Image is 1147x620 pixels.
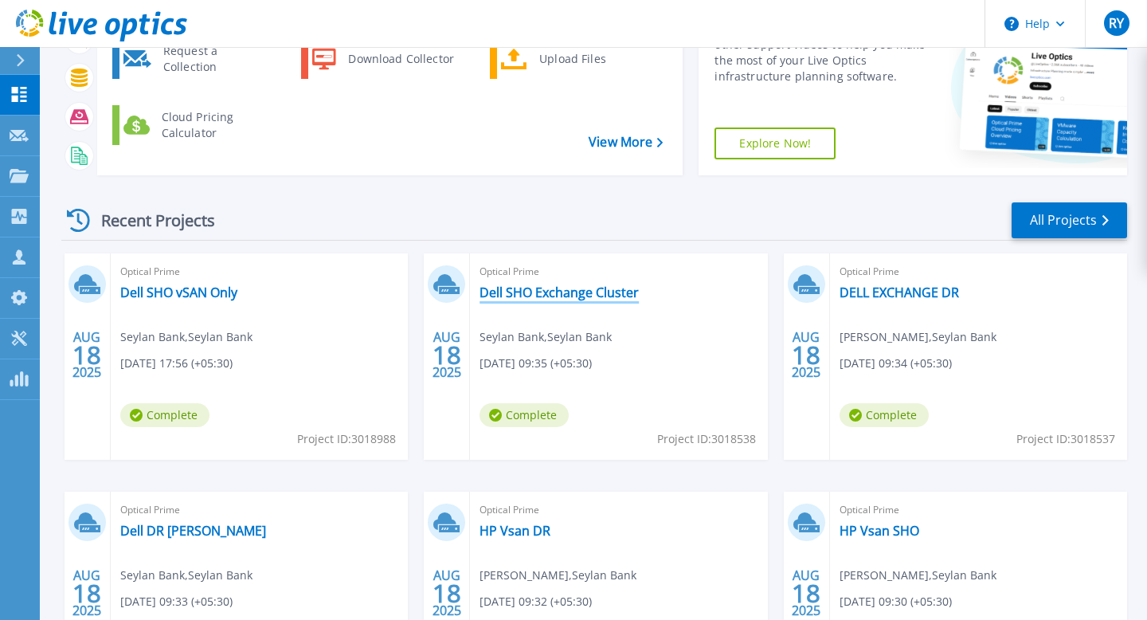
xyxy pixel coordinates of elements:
[657,430,756,448] span: Project ID: 3018538
[120,567,252,584] span: Seylan Bank , Seylan Bank
[72,326,102,384] div: AUG 2025
[112,105,276,145] a: Cloud Pricing Calculator
[840,501,1118,519] span: Optical Prime
[61,201,237,240] div: Recent Projects
[72,348,101,362] span: 18
[154,109,272,141] div: Cloud Pricing Calculator
[120,403,209,427] span: Complete
[480,284,639,300] a: Dell SHO Exchange Cluster
[480,263,757,281] span: Optical Prime
[840,567,996,584] span: [PERSON_NAME] , Seylan Bank
[432,326,462,384] div: AUG 2025
[792,587,820,600] span: 18
[120,328,252,346] span: Seylan Bank , Seylan Bank
[840,523,919,539] a: HP Vsan SHO
[791,326,821,384] div: AUG 2025
[433,587,461,600] span: 18
[480,523,550,539] a: HP Vsan DR
[120,263,398,281] span: Optical Prime
[792,348,820,362] span: 18
[1109,17,1124,29] span: RY
[1012,202,1127,238] a: All Projects
[840,355,952,372] span: [DATE] 09:34 (+05:30)
[1016,430,1115,448] span: Project ID: 3018537
[589,135,663,150] a: View More
[840,593,952,610] span: [DATE] 09:30 (+05:30)
[714,21,929,84] div: Find tutorials, instructional guides and other support videos to help you make the most of your L...
[480,328,612,346] span: Seylan Bank , Seylan Bank
[120,284,237,300] a: Dell SHO vSAN Only
[490,39,653,79] a: Upload Files
[714,128,836,159] a: Explore Now!
[840,403,929,427] span: Complete
[72,587,101,600] span: 18
[301,39,464,79] a: Download Collector
[480,593,592,610] span: [DATE] 09:32 (+05:30)
[480,567,636,584] span: [PERSON_NAME] , Seylan Bank
[840,284,959,300] a: DELL EXCHANGE DR
[480,501,757,519] span: Optical Prime
[480,355,592,372] span: [DATE] 09:35 (+05:30)
[120,355,233,372] span: [DATE] 17:56 (+05:30)
[112,39,276,79] a: Request a Collection
[155,43,272,75] div: Request a Collection
[840,328,996,346] span: [PERSON_NAME] , Seylan Bank
[531,43,649,75] div: Upload Files
[480,403,569,427] span: Complete
[340,43,460,75] div: Download Collector
[433,348,461,362] span: 18
[840,263,1118,281] span: Optical Prime
[120,523,266,539] a: Dell DR [PERSON_NAME]
[120,501,398,519] span: Optical Prime
[297,430,396,448] span: Project ID: 3018988
[120,593,233,610] span: [DATE] 09:33 (+05:30)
